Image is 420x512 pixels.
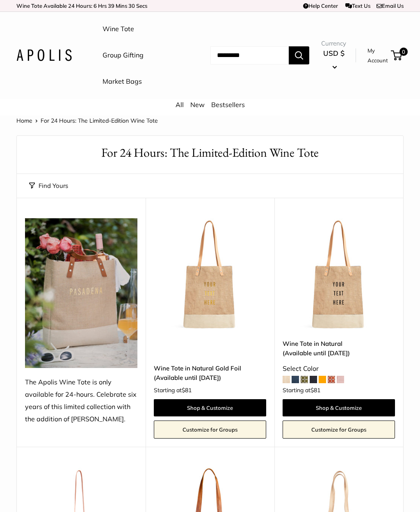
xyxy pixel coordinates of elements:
img: The Apolis Wine Tote is only available for 24-hours. Celebrate six years of this limited collecti... [25,218,137,368]
a: Wine Tote in Natural Gold Foil(Available until [DATE]) [154,363,266,383]
a: Market Bags [103,75,142,88]
a: Wine Tote in Natural Gold Foildescription_Inner compartments perfect for wine bottles, yoga mats,... [154,218,266,331]
a: All [176,101,184,109]
div: Select Color [283,363,395,375]
input: Search... [210,46,289,64]
button: USD $ [321,47,346,73]
a: Wine Tote in NaturalWine Tote in Natural [283,218,395,331]
span: For 24 Hours: The Limited-Edition Wine Tote [41,117,158,124]
span: 30 [128,2,135,9]
a: Customize for Groups [154,421,266,439]
span: Mins [116,2,127,9]
a: Bestsellers [211,101,245,109]
h1: For 24 Hours: The Limited-Edition Wine Tote [29,144,391,162]
a: Home [16,117,32,124]
a: 0 [392,50,402,60]
span: Currency [321,38,346,49]
nav: Breadcrumb [16,115,158,126]
span: Hrs [98,2,107,9]
span: $81 [182,386,192,394]
a: Email Us [377,2,404,9]
img: Wine Tote in Natural Gold Foil [154,218,266,331]
span: USD $ [323,49,345,57]
a: Wine Tote in Natural(Available until [DATE]) [283,339,395,358]
span: Starting at [283,387,320,393]
a: New [190,101,205,109]
span: Secs [136,2,147,9]
span: $81 [310,386,320,394]
button: Find Yours [29,180,68,192]
a: Wine Tote [103,23,134,35]
span: Starting at [154,387,192,393]
a: Help Center [303,2,338,9]
button: Search [289,46,309,64]
a: Shop & Customize [154,399,266,416]
a: Shop & Customize [283,399,395,416]
img: Wine Tote in Natural [283,218,395,331]
span: 0 [399,48,408,56]
a: Group Gifting [103,49,144,62]
a: Customize for Groups [283,421,395,439]
span: 6 [94,2,97,9]
span: 39 [108,2,114,9]
div: The Apolis Wine Tote is only available for 24-hours. Celebrate six years of this limited collecti... [25,376,137,425]
a: My Account [367,46,388,66]
img: Apolis [16,49,72,61]
a: Text Us [345,2,370,9]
